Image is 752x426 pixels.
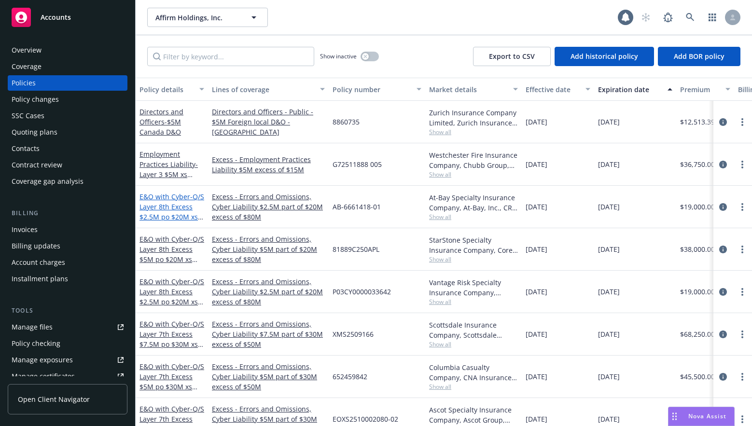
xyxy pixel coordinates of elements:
button: Nova Assist [668,407,735,426]
span: [DATE] [526,117,547,127]
span: - Layer 3 $5M xs $15M EPL [139,160,198,189]
a: Account charges [8,255,127,270]
a: E&O with Cyber [139,234,204,274]
span: $36,750.00 [680,159,715,169]
a: more [737,201,748,213]
a: Contract review [8,157,127,173]
a: Coverage gap analysis [8,174,127,189]
a: more [737,244,748,255]
div: Quoting plans [12,124,57,140]
div: Lines of coverage [212,84,314,95]
button: Add historical policy [555,47,654,66]
div: Expiration date [598,84,662,95]
div: Vantage Risk Specialty Insurance Company, Vantage Risk [429,277,518,298]
button: Expiration date [594,78,676,101]
button: Affirm Holdings, Inc. [147,8,268,27]
a: more [737,116,748,128]
button: Add BOR policy [658,47,740,66]
button: Premium [676,78,734,101]
span: [DATE] [526,329,547,339]
a: circleInformation [717,329,729,340]
span: AB-6661418-01 [333,202,381,212]
div: Premium [680,84,720,95]
a: Manage certificates [8,369,127,384]
div: Coverage [12,59,42,74]
span: P03CY0000033642 [333,287,391,297]
div: Zurich Insurance Company Limited, Zurich Insurance Group [429,108,518,128]
a: Policy checking [8,336,127,351]
span: [DATE] [526,159,547,169]
div: Effective date [526,84,580,95]
a: more [737,413,748,425]
a: E&O with Cyber [139,362,204,401]
div: Policy changes [12,92,59,107]
a: Contacts [8,141,127,156]
div: Columbia Casualty Company, CNA Insurance, CRC Group [429,362,518,383]
a: Billing updates [8,238,127,254]
span: [DATE] [526,287,547,297]
div: Policies [12,75,36,91]
a: circleInformation [717,159,729,170]
a: circleInformation [717,116,729,128]
a: Employment Practices Liability [139,150,198,189]
span: 8860735 [333,117,360,127]
div: Billing [8,208,127,218]
div: Manage files [12,319,53,335]
span: [DATE] [598,414,620,424]
a: E&O with Cyber [139,192,204,232]
a: Overview [8,42,127,58]
span: $38,000.00 [680,244,715,254]
span: Show all [429,128,518,136]
div: SSC Cases [12,108,44,124]
div: Policy number [333,84,411,95]
div: Scottsdale Insurance Company, Scottsdale Insurance Company (Nationwide), CRC Group [429,320,518,340]
a: more [737,159,748,170]
span: [DATE] [598,244,620,254]
a: Quoting plans [8,124,127,140]
a: Accounts [8,4,127,31]
div: Overview [12,42,42,58]
button: Effective date [522,78,594,101]
div: Tools [8,306,127,316]
div: Manage certificates [12,369,75,384]
span: $45,500.00 [680,371,715,382]
span: $12,513.39 [680,117,715,127]
span: [DATE] [598,117,620,127]
a: circleInformation [717,201,729,213]
span: [DATE] [526,414,547,424]
span: [DATE] [598,202,620,212]
span: Affirm Holdings, Inc. [155,13,239,23]
a: Excess - Errors and Omissions, Cyber Liability $5M part of $30M excess of $50M [212,361,325,392]
a: SSC Cases [8,108,127,124]
div: Contacts [12,141,40,156]
span: Export to CSV [489,52,535,61]
div: Account charges [12,255,65,270]
a: Policies [8,75,127,91]
a: more [737,371,748,383]
button: Policy details [136,78,208,101]
span: Show all [429,213,518,221]
div: StarStone Specialty Insurance Company, Core Specialty, Proof Insurance Solutions LLC, CRC Group [429,235,518,255]
span: Open Client Navigator [18,394,90,404]
button: Policy number [329,78,425,101]
span: XMS2509166 [333,329,374,339]
a: Policy changes [8,92,127,107]
span: EOXS2510002080-02 [333,414,398,424]
a: Excess - Errors and Omissions, Cyber Liability $7.5M part of $30M excess of $50M [212,319,325,349]
a: E&O with Cyber [139,319,204,359]
a: Start snowing [636,8,655,27]
button: Market details [425,78,522,101]
span: Show all [429,383,518,391]
a: Excess - Errors and Omissions, Cyber Liability $2.5M part of $20M excess of $80M [212,192,325,222]
a: Coverage [8,59,127,74]
span: [DATE] [526,244,547,254]
a: Directors and Officers - Public - $5M Foreign local D&O - [GEOGRAPHIC_DATA] [212,107,325,137]
span: $19,000.00 [680,287,715,297]
a: Installment plans [8,271,127,287]
a: circleInformation [717,286,729,298]
span: 81889C250APL [333,244,379,254]
div: Contract review [12,157,62,173]
div: Westchester Fire Insurance Company, Chubb Group, CRC Group [429,150,518,170]
a: Manage exposures [8,352,127,368]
